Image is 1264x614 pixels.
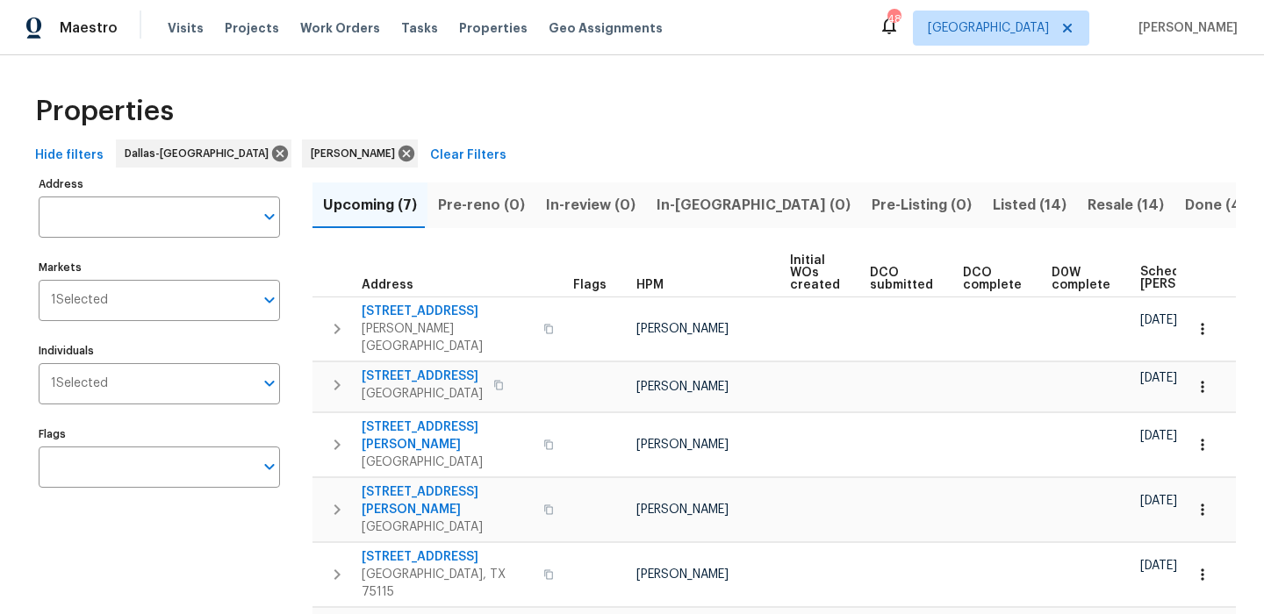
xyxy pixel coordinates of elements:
span: [PERSON_NAME] [636,568,729,581]
span: HPM [636,279,664,291]
span: DCO complete [963,267,1022,291]
span: [DATE] [1140,560,1177,572]
span: [PERSON_NAME][GEOGRAPHIC_DATA] [362,320,533,355]
span: Properties [35,103,174,120]
span: 1 Selected [51,293,108,308]
span: Hide filters [35,145,104,167]
label: Address [39,179,280,189]
button: Clear Filters [423,139,513,172]
span: [DATE] [1140,495,1177,507]
span: D0W complete [1052,267,1110,291]
span: Pre-Listing (0) [872,193,972,218]
span: Work Orders [300,19,380,37]
div: [PERSON_NAME] [302,139,418,168]
span: [GEOGRAPHIC_DATA] [928,19,1049,37]
span: Upcoming (7) [323,193,417,218]
button: Open [257,204,282,229]
span: Initial WOs created [790,254,840,291]
button: Hide filters [28,139,111,172]
span: 1 Selected [51,376,108,391]
span: [GEOGRAPHIC_DATA] [362,453,533,471]
span: DCO submitted [870,267,933,291]
span: Address [362,279,413,291]
span: Pre-reno (0) [438,193,525,218]
button: Open [257,454,282,479]
span: [STREET_ADDRESS][PERSON_NAME] [362,483,533,518]
button: Open [257,288,282,312]
span: In-review (0) [546,193,636,218]
div: Dallas-[GEOGRAPHIC_DATA] [116,139,291,168]
span: Scheduled [PERSON_NAME] [1140,266,1239,290]
span: [PERSON_NAME] [636,503,729,516]
div: 48 [887,11,900,28]
span: [STREET_ADDRESS] [362,303,533,320]
span: [STREET_ADDRESS][PERSON_NAME] [362,418,533,453]
span: Projects [225,19,279,37]
span: Clear Filters [430,145,506,167]
span: Dallas-[GEOGRAPHIC_DATA] [125,145,276,162]
span: [STREET_ADDRESS] [362,548,533,566]
span: Properties [459,19,528,37]
span: Geo Assignments [549,19,663,37]
button: Open [257,371,282,396]
span: Visits [168,19,204,37]
span: [PERSON_NAME] [636,323,729,335]
span: Maestro [60,19,118,37]
span: [DATE] [1140,430,1177,442]
span: [GEOGRAPHIC_DATA], TX 75115 [362,566,533,601]
span: [DATE] [1140,372,1177,384]
span: [DATE] [1140,314,1177,326]
span: Resale (14) [1088,193,1164,218]
span: [PERSON_NAME] [636,439,729,451]
label: Markets [39,262,280,273]
span: [GEOGRAPHIC_DATA] [362,385,483,403]
span: [PERSON_NAME] [1131,19,1238,37]
span: Flags [573,279,607,291]
span: [STREET_ADDRESS] [362,368,483,385]
span: In-[GEOGRAPHIC_DATA] (0) [657,193,851,218]
label: Flags [39,429,280,439]
span: [PERSON_NAME] [636,381,729,393]
span: [PERSON_NAME] [311,145,402,162]
span: Tasks [401,22,438,34]
span: Listed (14) [993,193,1066,218]
label: Individuals [39,346,280,356]
span: [GEOGRAPHIC_DATA] [362,518,533,536]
